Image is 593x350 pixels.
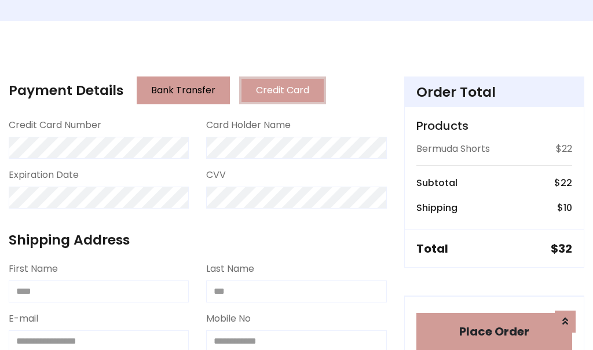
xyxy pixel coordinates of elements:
h4: Shipping Address [9,232,387,248]
label: First Name [9,262,58,276]
label: Last Name [206,262,254,276]
label: Credit Card Number [9,118,101,132]
p: $22 [556,142,572,156]
button: Credit Card [239,76,326,104]
p: Bermuda Shorts [416,142,490,156]
span: 32 [558,240,572,257]
h5: $ [551,242,572,256]
h6: $ [557,202,572,213]
label: Mobile No [206,312,251,326]
label: E-mail [9,312,38,326]
h4: Order Total [416,84,572,100]
h6: Subtotal [416,177,457,188]
label: Expiration Date [9,168,79,182]
button: Bank Transfer [137,76,230,104]
span: 22 [561,176,572,189]
button: Place Order [416,313,572,350]
span: 10 [563,201,572,214]
h6: Shipping [416,202,457,213]
label: Card Holder Name [206,118,291,132]
h5: Total [416,242,448,256]
h4: Payment Details [9,82,123,99]
h5: Products [416,119,572,133]
h6: $ [554,177,572,188]
label: CVV [206,168,226,182]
